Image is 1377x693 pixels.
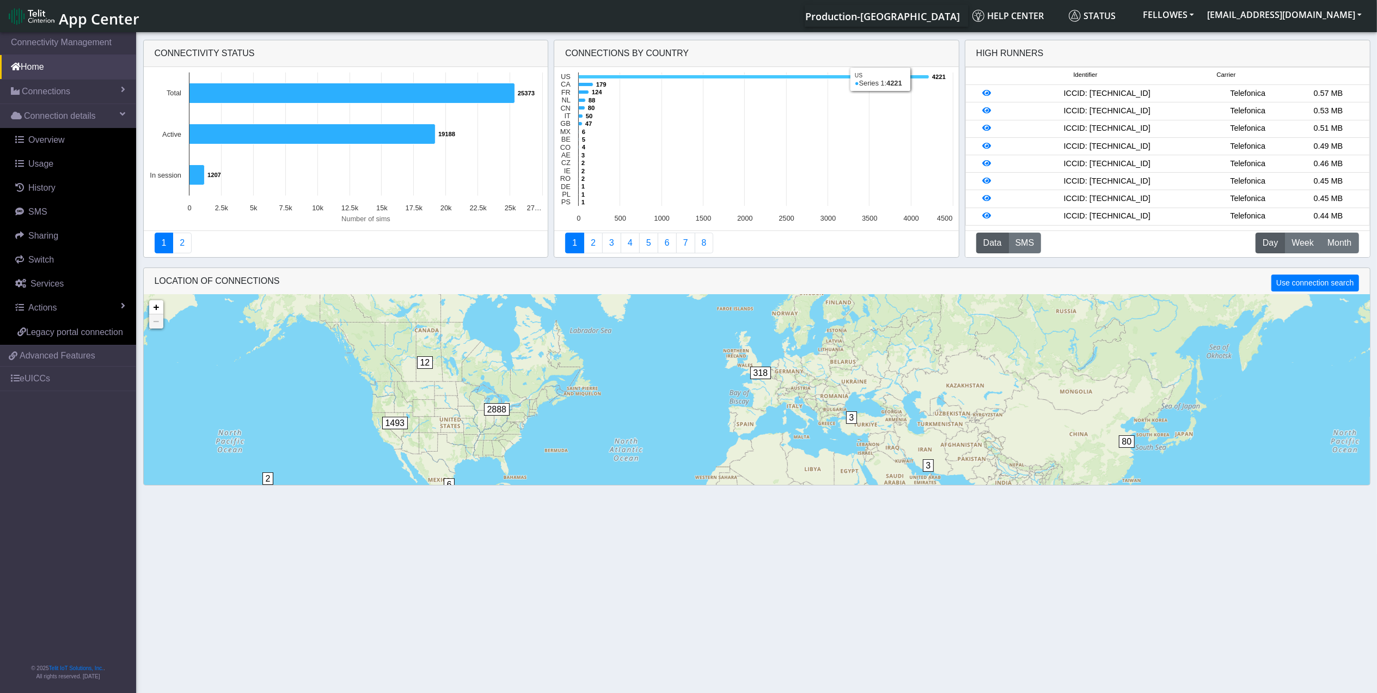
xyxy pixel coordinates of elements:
[565,112,571,120] text: IT
[1288,123,1369,135] div: 0.51 MB
[417,356,433,369] span: 12
[262,472,274,485] span: 2
[250,204,258,212] text: 5k
[1208,210,1288,222] div: Telefonica
[279,204,292,212] text: 7.5k
[187,204,191,212] text: 0
[561,151,571,159] text: AE
[59,9,139,29] span: App Center
[49,665,103,671] a: Telit IoT Solutions, Inc.
[1216,70,1235,80] span: Carrier
[1136,5,1201,25] button: FELLOWES
[4,296,136,320] a: Actions
[1007,193,1208,205] div: ICCID: [TECHNICAL_ID]
[9,4,138,28] a: App Center
[1208,105,1288,117] div: Telefonica
[149,314,163,329] a: Zoom out
[862,214,877,222] text: 3500
[596,81,607,88] text: 179
[584,233,603,253] a: Carrier
[155,233,174,253] a: Connectivity status
[162,130,181,138] text: Active
[588,105,595,111] text: 80
[582,199,585,205] text: 1
[28,135,65,144] span: Overview
[1073,70,1097,80] span: Identifier
[561,72,571,81] text: US
[341,204,358,212] text: 12.5k
[695,233,714,253] a: Not Connected for 30 days
[9,8,54,25] img: logo-telit-cinterion-gw-new.png
[658,233,677,253] a: 14 Days Trend
[1208,88,1288,100] div: Telefonica
[1288,175,1369,187] div: 0.45 MB
[504,204,516,212] text: 25k
[676,233,695,253] a: Zero Session
[28,159,53,168] span: Usage
[976,233,1009,253] button: Data
[1007,88,1208,100] div: ICCID: [TECHNICAL_ID]
[4,128,136,152] a: Overview
[696,214,711,222] text: 1500
[1007,105,1208,117] div: ICCID: [TECHNICAL_ID]
[1288,193,1369,205] div: 0.45 MB
[561,88,571,96] text: FR
[564,167,571,175] text: IE
[1263,236,1278,250] span: Day
[1288,158,1369,170] div: 0.46 MB
[805,10,960,23] span: Production-[GEOGRAPHIC_DATA]
[561,104,571,112] text: CN
[382,417,408,429] span: 1493
[561,80,571,88] text: CA
[1007,141,1208,153] div: ICCID: [TECHNICAL_ID]
[26,327,123,337] span: Legacy portal connection
[144,40,548,67] div: Connectivity status
[592,89,602,95] text: 124
[582,136,585,143] text: 5
[560,127,571,136] text: MX
[582,160,585,166] text: 2
[155,233,537,253] nav: Summary paging
[972,10,984,22] img: knowledge.svg
[144,268,1370,295] div: LOCATION OF CONNECTIONS
[565,233,584,253] a: Connections By Country
[561,198,571,206] text: PS
[779,214,794,222] text: 2500
[615,214,626,222] text: 500
[621,233,640,253] a: Connections By Carrier
[582,144,586,150] text: 4
[341,215,390,223] text: Number of sims
[1007,158,1208,170] div: ICCID: [TECHNICAL_ID]
[562,190,571,198] text: PL
[923,459,934,492] div: 3
[312,204,323,212] text: 10k
[444,478,455,491] span: 6
[438,131,455,137] text: 19188
[1208,141,1288,153] div: Telefonica
[30,279,64,288] span: Services
[582,183,585,190] text: 1
[1327,236,1351,250] span: Month
[602,233,621,253] a: Usage per Country
[1208,158,1288,170] div: Telefonica
[1208,193,1288,205] div: Telefonica
[932,74,946,80] text: 4221
[589,97,595,104] text: 88
[4,272,136,296] a: Services
[560,143,571,151] text: CO
[1292,236,1314,250] span: Week
[1007,123,1208,135] div: ICCID: [TECHNICAL_ID]
[582,175,585,182] text: 2
[586,113,592,119] text: 50
[376,204,388,212] text: 15k
[4,200,136,224] a: SMS
[972,10,1044,22] span: Help center
[1007,210,1208,222] div: ICCID: [TECHNICAL_ID]
[1069,10,1081,22] img: status.svg
[561,159,571,167] text: CZ
[560,174,571,183] text: RO
[405,204,423,212] text: 17.5k
[577,214,581,222] text: 0
[527,204,541,212] text: 27…
[1288,210,1369,222] div: 0.44 MB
